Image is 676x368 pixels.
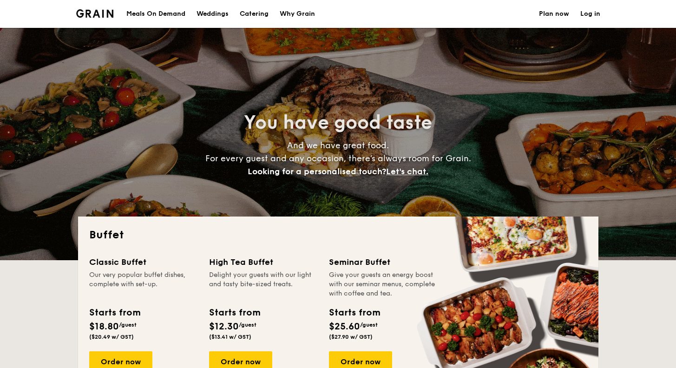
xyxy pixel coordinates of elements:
div: Our very popular buffet dishes, complete with set-up. [89,270,198,298]
a: Logotype [76,9,114,18]
img: Grain [76,9,114,18]
div: Classic Buffet [89,256,198,269]
span: /guest [239,322,256,328]
span: /guest [119,322,137,328]
span: $25.60 [329,321,360,332]
div: Delight your guests with our light and tasty bite-sized treats. [209,270,318,298]
span: $12.30 [209,321,239,332]
span: ($13.41 w/ GST) [209,334,251,340]
span: Looking for a personalised touch? [248,166,386,177]
h2: Buffet [89,228,587,243]
div: Starts from [329,306,380,320]
span: You have good taste [244,112,432,134]
span: And we have great food. For every guest and any occasion, there’s always room for Grain. [205,140,471,177]
span: $18.80 [89,321,119,332]
div: Starts from [89,306,140,320]
div: Seminar Buffet [329,256,438,269]
span: /guest [360,322,378,328]
div: High Tea Buffet [209,256,318,269]
div: Give your guests an energy boost with our seminar menus, complete with coffee and tea. [329,270,438,298]
span: ($20.49 w/ GST) [89,334,134,340]
div: Starts from [209,306,260,320]
span: Let's chat. [386,166,428,177]
span: ($27.90 w/ GST) [329,334,373,340]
